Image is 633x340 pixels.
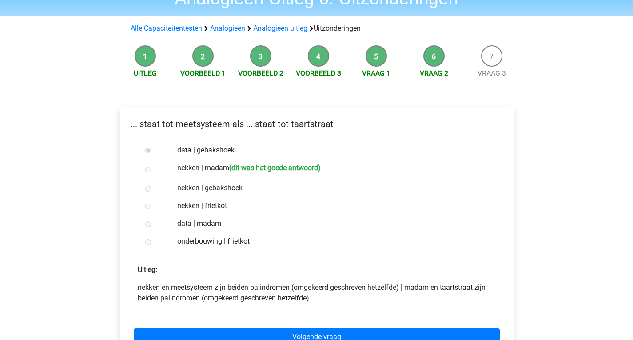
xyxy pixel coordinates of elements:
[177,145,485,156] label: data | gebakshoek
[296,69,341,77] a: Voorbeeld 3
[134,69,157,77] a: Uitleg
[253,24,307,32] a: Analogieen uitleg
[420,69,448,77] a: Vraag 2
[478,69,506,77] a: Vraag 3
[362,69,390,77] a: Vraag 1
[127,23,506,34] div: Uitzonderingen
[210,24,245,32] a: Analogieen
[177,183,485,193] label: nekken | gebakshoek
[138,282,496,304] p: nekken en meetsysteem zijn beiden palindromen (omgekeerd geschreven hetzelfde) | madam en taartst...
[138,265,157,274] strong: Uitleg:
[177,200,485,211] label: nekken | frietkot
[177,236,485,247] label: onderbouwing | frietkot
[177,218,485,229] label: data | madam
[229,164,321,172] h6: (dit was het goede antwoord)
[177,163,485,176] label: nekken | madam
[180,69,226,77] a: Voorbeeld 1
[127,117,506,131] p: ... staat tot meetsysteem als ... staat tot taartstraat
[131,24,202,32] a: Alle Capaciteitentesten
[238,69,283,77] a: Voorbeeld 2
